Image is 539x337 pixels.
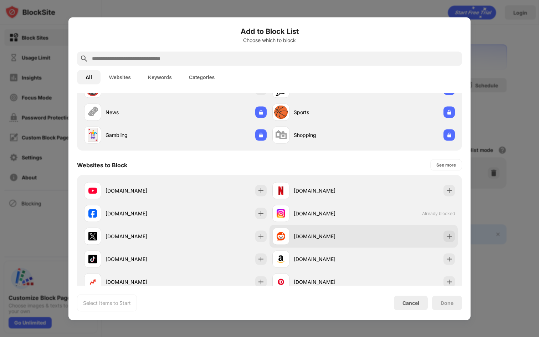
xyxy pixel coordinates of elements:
div: [DOMAIN_NAME] [294,210,364,217]
div: [DOMAIN_NAME] [294,187,364,194]
div: [DOMAIN_NAME] [294,255,364,263]
button: Keywords [139,70,180,84]
div: [DOMAIN_NAME] [106,278,175,286]
img: favicons [277,186,285,195]
button: Categories [180,70,223,84]
div: Select Items to Start [83,299,131,306]
div: [DOMAIN_NAME] [106,187,175,194]
img: favicons [277,232,285,240]
div: See more [436,161,456,168]
div: [DOMAIN_NAME] [106,210,175,217]
div: [DOMAIN_NAME] [106,255,175,263]
div: Shopping [294,131,364,139]
div: 🃏 [85,128,100,142]
div: Choose which to block [77,37,462,43]
img: favicons [277,277,285,286]
img: favicons [88,232,97,240]
img: favicons [277,209,285,218]
img: search.svg [80,54,88,63]
div: Cancel [402,300,419,306]
div: [DOMAIN_NAME] [294,278,364,286]
div: [DOMAIN_NAME] [294,233,364,240]
div: 🗞 [87,105,99,119]
img: favicons [88,209,97,218]
div: Sports [294,108,364,116]
button: All [77,70,101,84]
h6: Add to Block List [77,26,462,36]
button: Websites [101,70,139,84]
img: favicons [88,255,97,263]
div: News [106,108,175,116]
img: favicons [88,277,97,286]
div: [DOMAIN_NAME] [106,233,175,240]
img: favicons [277,255,285,263]
div: Websites to Block [77,161,127,168]
span: Already blocked [422,211,455,216]
img: favicons [88,186,97,195]
div: 🏀 [273,105,288,119]
div: 🛍 [275,128,287,142]
div: Gambling [106,131,175,139]
div: Done [441,300,453,306]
